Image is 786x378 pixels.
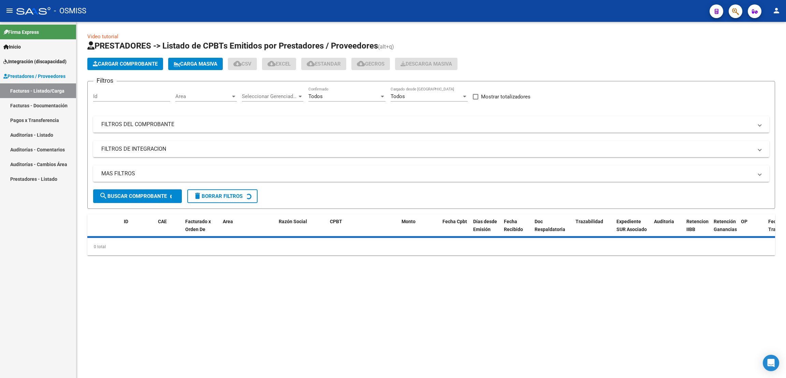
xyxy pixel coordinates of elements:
span: ID [124,219,128,224]
span: Trazabilidad [576,219,603,224]
span: CPBT [330,219,342,224]
mat-icon: cloud_download [307,59,315,68]
button: Gecros [351,58,390,70]
datatable-header-cell: Días desde Emisión [470,214,501,244]
div: 0 total [87,238,775,255]
span: Expediente SUR Asociado [616,219,647,232]
span: Fecha Cpbt [442,219,467,224]
datatable-header-cell: Razón Social [276,214,327,244]
span: Retención Ganancias [714,219,737,232]
span: (alt+q) [378,43,394,50]
span: Descarga Masiva [401,61,452,67]
datatable-header-cell: CPBT [327,214,399,244]
mat-expansion-panel-header: MAS FILTROS [93,165,769,182]
button: Estandar [301,58,346,70]
div: Open Intercom Messenger [763,355,779,371]
span: Mostrar totalizadores [481,93,530,101]
span: EXCEL [267,61,291,67]
datatable-header-cell: OP [738,214,766,244]
datatable-header-cell: ID [121,214,155,244]
button: EXCEL [262,58,296,70]
datatable-header-cell: Facturado x Orden De [183,214,220,244]
span: Estandar [307,61,341,67]
span: Retencion IIBB [686,219,709,232]
datatable-header-cell: Monto [399,214,440,244]
datatable-header-cell: Auditoria [651,214,684,244]
button: Carga Masiva [168,58,223,70]
datatable-header-cell: Fecha Recibido [501,214,532,244]
datatable-header-cell: Fecha Cpbt [440,214,470,244]
span: Doc Respaldatoria [535,219,565,232]
span: Razón Social [279,219,307,224]
button: Cargar Comprobante [87,58,163,70]
span: Gecros [357,61,384,67]
span: CAE [158,219,167,224]
span: - OSMISS [54,3,86,18]
mat-icon: delete [193,192,202,200]
span: Seleccionar Gerenciador [242,93,297,99]
span: Carga Masiva [174,61,217,67]
button: Descarga Masiva [395,58,457,70]
span: Prestadores / Proveedores [3,72,65,80]
span: Días desde Emisión [473,219,497,232]
span: Borrar Filtros [193,193,243,199]
mat-icon: person [772,6,781,15]
span: Todos [391,93,405,99]
span: Auditoria [654,219,674,224]
app-download-masive: Descarga masiva de comprobantes (adjuntos) [395,58,457,70]
mat-icon: cloud_download [357,59,365,68]
datatable-header-cell: Area [220,214,266,244]
span: CSV [233,61,251,67]
a: Video tutorial [87,33,118,40]
span: Inicio [3,43,21,51]
mat-panel-title: FILTROS DEL COMPROBANTE [101,121,753,128]
mat-expansion-panel-header: FILTROS DEL COMPROBANTE [93,116,769,133]
datatable-header-cell: Retención Ganancias [711,214,738,244]
mat-icon: search [99,192,107,200]
span: PRESTADORES -> Listado de CPBTs Emitidos por Prestadores / Proveedores [87,41,378,51]
span: Todos [308,93,323,99]
span: OP [741,219,747,224]
datatable-header-cell: Trazabilidad [573,214,614,244]
span: Cargar Comprobante [93,61,158,67]
span: Facturado x Orden De [185,219,211,232]
span: Area [223,219,233,224]
span: Firma Express [3,28,39,36]
mat-panel-title: MAS FILTROS [101,170,753,177]
datatable-header-cell: CAE [155,214,183,244]
span: Fecha Recibido [504,219,523,232]
button: CSV [228,58,257,70]
button: Buscar Comprobante [93,189,182,203]
mat-icon: cloud_download [233,59,242,68]
span: Monto [402,219,416,224]
mat-icon: menu [5,6,14,15]
mat-icon: cloud_download [267,59,276,68]
span: Buscar Comprobante [99,193,167,199]
span: Integración (discapacidad) [3,58,67,65]
button: Borrar Filtros [187,189,258,203]
datatable-header-cell: Doc Respaldatoria [532,214,573,244]
h3: Filtros [93,76,117,85]
datatable-header-cell: Expediente SUR Asociado [614,214,651,244]
span: Area [175,93,231,99]
mat-panel-title: FILTROS DE INTEGRACION [101,145,753,153]
datatable-header-cell: Retencion IIBB [684,214,711,244]
mat-expansion-panel-header: FILTROS DE INTEGRACION [93,141,769,157]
